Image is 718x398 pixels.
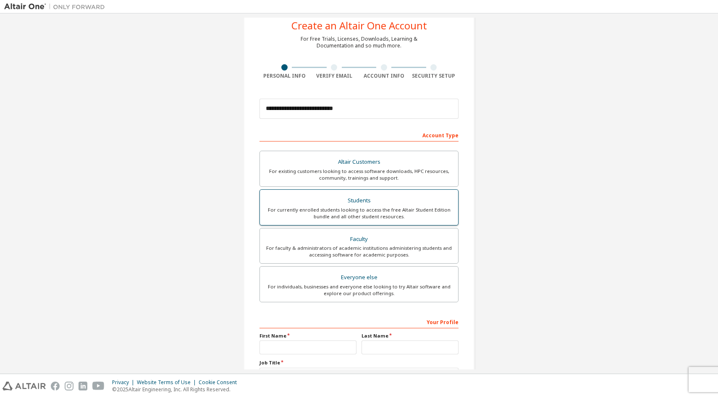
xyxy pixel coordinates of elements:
[112,379,137,386] div: Privacy
[51,382,60,390] img: facebook.svg
[265,245,453,258] div: For faculty & administrators of academic institutions administering students and accessing softwa...
[199,379,242,386] div: Cookie Consent
[79,382,87,390] img: linkedin.svg
[112,386,242,393] p: © 2025 Altair Engineering, Inc. All Rights Reserved.
[3,382,46,390] img: altair_logo.svg
[259,128,459,141] div: Account Type
[92,382,105,390] img: youtube.svg
[265,283,453,297] div: For individuals, businesses and everyone else looking to try Altair software and explore our prod...
[259,359,459,366] label: Job Title
[265,195,453,207] div: Students
[4,3,109,11] img: Altair One
[301,36,417,49] div: For Free Trials, Licenses, Downloads, Learning & Documentation and so much more.
[265,207,453,220] div: For currently enrolled students looking to access the free Altair Student Edition bundle and all ...
[362,333,459,339] label: Last Name
[309,73,359,79] div: Verify Email
[259,73,309,79] div: Personal Info
[409,73,459,79] div: Security Setup
[265,272,453,283] div: Everyone else
[265,156,453,168] div: Altair Customers
[291,21,427,31] div: Create an Altair One Account
[259,333,356,339] label: First Name
[137,379,199,386] div: Website Terms of Use
[265,168,453,181] div: For existing customers looking to access software downloads, HPC resources, community, trainings ...
[65,382,73,390] img: instagram.svg
[359,73,409,79] div: Account Info
[259,315,459,328] div: Your Profile
[265,233,453,245] div: Faculty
